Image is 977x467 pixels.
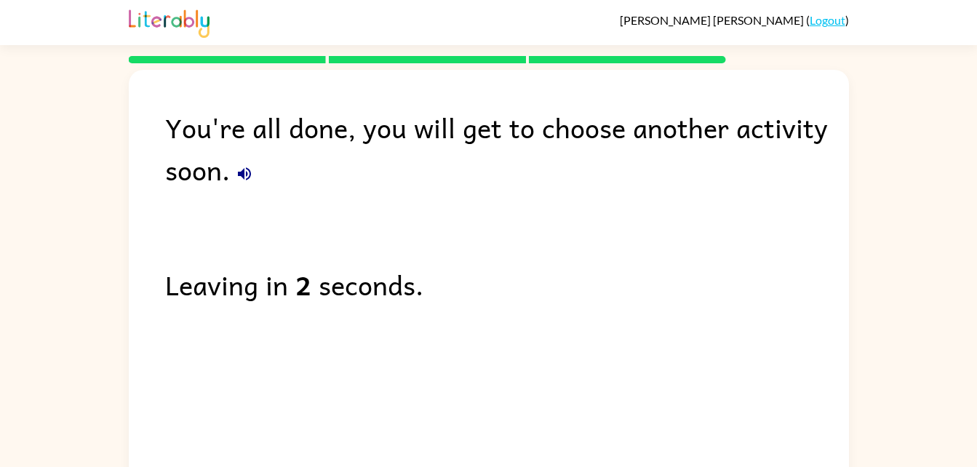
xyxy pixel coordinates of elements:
[165,106,849,191] div: You're all done, you will get to choose another activity soon.
[165,263,849,306] div: Leaving in seconds.
[129,6,210,38] img: Literably
[295,263,311,306] b: 2
[810,13,845,27] a: Logout
[620,13,806,27] span: [PERSON_NAME] [PERSON_NAME]
[620,13,849,27] div: ( )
